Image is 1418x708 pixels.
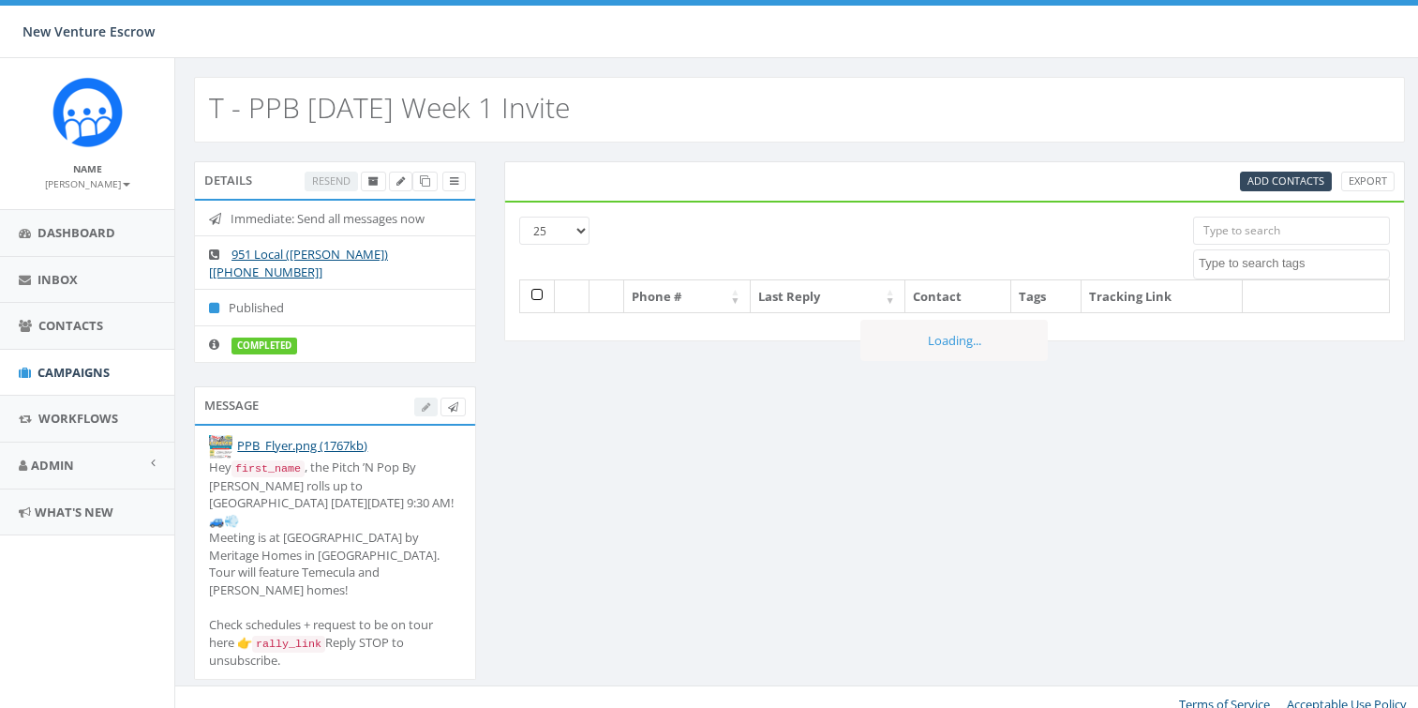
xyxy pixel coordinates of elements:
span: Clone Campaign [420,173,430,188]
a: 951 Local ([PERSON_NAME]) [[PHONE_NUMBER]] [209,246,388,280]
a: PPB_Flyer.png (1767kb) [237,437,367,454]
li: Immediate: Send all messages now [195,201,475,237]
span: New Venture Escrow [22,23,155,40]
th: Tracking Link [1082,280,1243,313]
span: Send Test Message [448,399,458,414]
input: Type to search [1193,217,1390,245]
i: Immediate: Send all messages now [209,213,231,225]
th: Last Reply [751,280,905,313]
span: Archive Campaign [368,173,379,188]
a: Export [1341,172,1395,191]
span: Edit Campaign Title [396,173,405,188]
code: first_name [231,460,305,477]
textarea: Search [1199,255,1389,272]
small: [PERSON_NAME] [45,177,130,190]
i: Published [209,302,229,314]
a: Add Contacts [1240,172,1332,191]
div: Loading... [860,320,1048,362]
small: Name [73,162,102,175]
div: Hey , the Pitch ’N Pop By [PERSON_NAME] rolls up to [GEOGRAPHIC_DATA] [DATE][DATE] 9:30 AM! 🚙💨 Me... [209,459,461,670]
span: Campaigns [37,364,110,381]
label: completed [231,338,297,354]
span: CSV files only [1247,173,1324,188]
th: Contact [905,280,1011,313]
span: What's New [35,504,113,520]
th: Phone # [624,280,751,313]
img: Rally_Corp_Icon_1.png [52,77,123,147]
span: Inbox [37,271,78,288]
th: Tags [1011,280,1082,313]
div: Details [194,161,476,199]
div: Message [194,386,476,424]
span: Add Contacts [1247,173,1324,188]
span: Admin [31,457,74,474]
h2: T - PPB [DATE] Week 1 Invite [209,92,570,123]
li: Published [195,289,475,326]
span: Dashboard [37,224,115,241]
span: Contacts [38,317,103,334]
code: rally_link [252,636,325,653]
a: [PERSON_NAME] [45,174,130,191]
span: Workflows [38,410,118,427]
span: View Campaign Delivery Statistics [450,173,458,188]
